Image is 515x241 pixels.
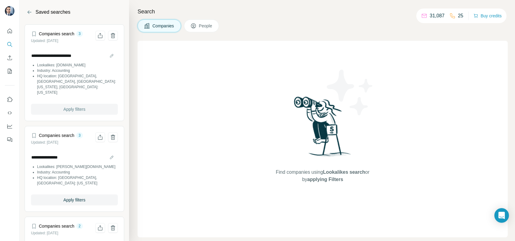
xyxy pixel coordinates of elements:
[108,31,118,40] button: Delete saved search
[138,7,508,16] h4: Search
[31,194,118,205] button: Apply filters
[5,121,15,132] button: Dashboard
[37,62,118,68] li: Lookalikes: [DOMAIN_NAME]
[5,39,15,50] button: Search
[323,169,365,175] span: Lookalikes search
[5,26,15,37] button: Quick start
[5,107,15,118] button: Use Surfe API
[152,23,175,29] span: Companies
[25,7,34,17] button: Back
[76,223,83,229] div: 2
[458,12,463,19] p: 25
[473,12,502,20] button: Buy credits
[291,95,354,163] img: Surfe Illustration - Woman searching with binoculars
[37,175,118,186] li: HQ location: [GEOGRAPHIC_DATA], [GEOGRAPHIC_DATA]: [US_STATE]
[39,31,74,37] h4: Companies search
[5,6,15,16] img: Avatar
[31,140,58,145] small: Updated: [DATE]
[63,106,85,112] span: Apply filters
[95,31,105,40] button: Share filters
[37,169,118,175] li: Industry: Accounting
[36,9,70,16] h2: Saved searches
[494,208,509,223] div: Open Intercom Messenger
[31,39,58,43] small: Updated: [DATE]
[5,52,15,63] button: Enrich CSV
[76,133,83,138] div: 3
[108,223,118,233] button: Delete saved search
[31,51,118,60] input: Search name
[31,104,118,115] button: Apply filters
[199,23,213,29] span: People
[430,12,445,19] p: 31,087
[5,94,15,105] button: Use Surfe on LinkedIn
[95,132,105,142] button: Share filters
[5,134,15,145] button: Feedback
[39,132,74,138] h4: Companies search
[76,31,83,37] div: 3
[307,177,343,182] span: applying Filters
[108,132,118,142] button: Delete saved search
[95,223,105,233] button: Share filters
[63,197,85,203] span: Apply filters
[31,153,118,162] input: Search name
[39,223,74,229] h4: Companies search
[31,231,58,235] small: Updated: [DATE]
[323,65,377,120] img: Surfe Illustration - Stars
[5,66,15,77] button: My lists
[274,169,371,183] span: Find companies using or by
[37,73,118,95] li: HQ location: [GEOGRAPHIC_DATA], [GEOGRAPHIC_DATA], [GEOGRAPHIC_DATA]: [US_STATE], [GEOGRAPHIC_DAT...
[37,164,118,169] li: Lookalikes: [PERSON_NAME][DOMAIN_NAME]
[37,68,118,73] li: Industry: Accounting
